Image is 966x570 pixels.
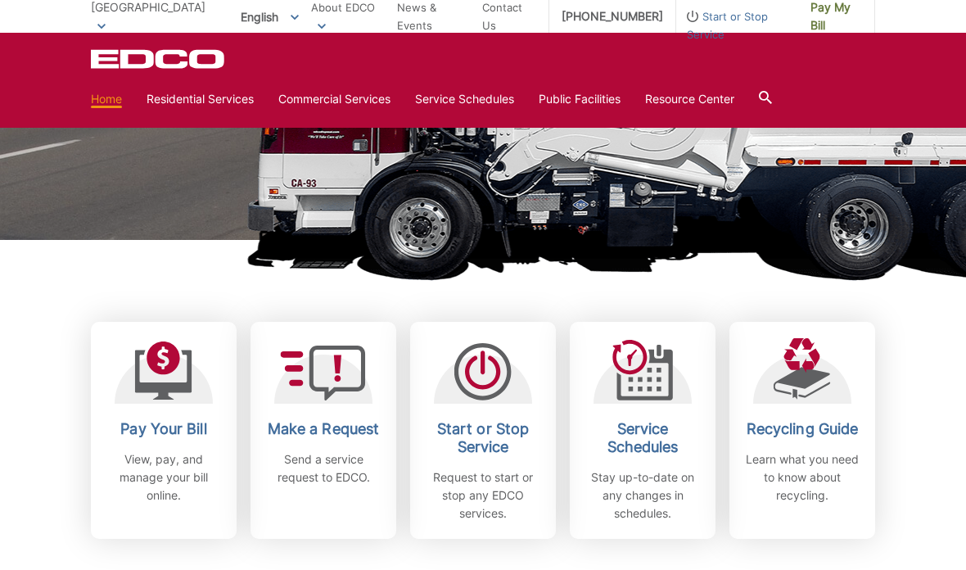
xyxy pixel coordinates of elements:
[570,322,715,539] a: Service Schedules Stay up-to-date on any changes in schedules.
[539,90,621,108] a: Public Facilities
[103,450,224,504] p: View, pay, and manage your bill online.
[278,90,390,108] a: Commercial Services
[147,90,254,108] a: Residential Services
[422,420,544,456] h2: Start or Stop Service
[415,90,514,108] a: Service Schedules
[263,450,384,486] p: Send a service request to EDCO.
[91,49,227,69] a: EDCD logo. Return to the homepage.
[263,420,384,438] h2: Make a Request
[729,322,875,539] a: Recycling Guide Learn what you need to know about recycling.
[103,420,224,438] h2: Pay Your Bill
[645,90,734,108] a: Resource Center
[582,420,703,456] h2: Service Schedules
[582,468,703,522] p: Stay up-to-date on any changes in schedules.
[91,90,122,108] a: Home
[742,420,863,438] h2: Recycling Guide
[251,322,396,539] a: Make a Request Send a service request to EDCO.
[422,468,544,522] p: Request to start or stop any EDCO services.
[742,450,863,504] p: Learn what you need to know about recycling.
[228,3,311,30] span: English
[91,322,237,539] a: Pay Your Bill View, pay, and manage your bill online.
